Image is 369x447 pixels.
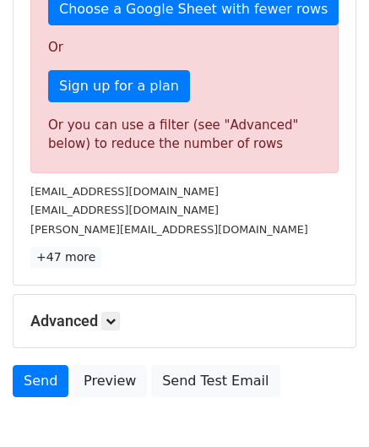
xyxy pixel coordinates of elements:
[48,39,321,57] p: Or
[30,204,219,216] small: [EMAIL_ADDRESS][DOMAIN_NAME]
[30,223,308,236] small: [PERSON_NAME][EMAIL_ADDRESS][DOMAIN_NAME]
[30,185,219,198] small: [EMAIL_ADDRESS][DOMAIN_NAME]
[73,365,147,397] a: Preview
[48,116,321,154] div: Or you can use a filter (see "Advanced" below) to reduce the number of rows
[13,365,68,397] a: Send
[48,70,190,102] a: Sign up for a plan
[30,312,339,330] h5: Advanced
[30,247,101,268] a: +47 more
[151,365,279,397] a: Send Test Email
